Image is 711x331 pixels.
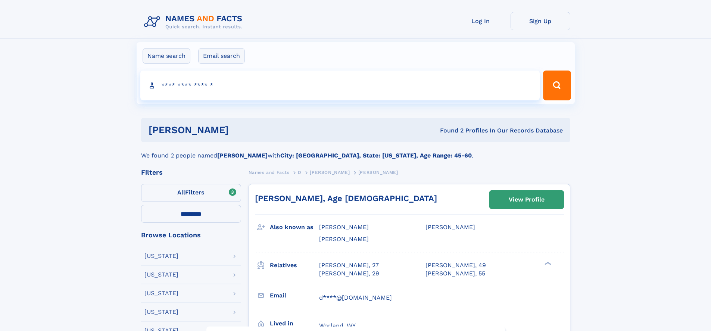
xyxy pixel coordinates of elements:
a: D [298,168,302,177]
button: Search Button [543,71,571,100]
span: [PERSON_NAME] [319,235,369,243]
img: Logo Names and Facts [141,12,249,32]
a: [PERSON_NAME], 27 [319,261,379,269]
a: [PERSON_NAME], 29 [319,269,379,278]
a: [PERSON_NAME] [310,168,350,177]
div: [US_STATE] [144,290,178,296]
div: [US_STATE] [144,253,178,259]
b: City: [GEOGRAPHIC_DATA], State: [US_STATE], Age Range: 45-60 [280,152,472,159]
div: [US_STATE] [144,309,178,315]
a: Sign Up [511,12,570,30]
div: Browse Locations [141,232,241,238]
h3: Relatives [270,259,319,272]
div: [US_STATE] [144,272,178,278]
h3: Lived in [270,317,319,330]
div: View Profile [509,191,545,208]
span: Worland, WY [319,322,356,329]
h3: Email [270,289,319,302]
label: Name search [143,48,190,64]
div: Found 2 Profiles In Our Records Database [334,127,563,135]
input: search input [140,71,540,100]
a: [PERSON_NAME], 55 [425,269,485,278]
h3: Also known as [270,221,319,234]
span: D [298,170,302,175]
a: Names and Facts [249,168,290,177]
a: [PERSON_NAME], 49 [425,261,486,269]
div: ❯ [543,261,552,266]
span: [PERSON_NAME] [319,224,369,231]
label: Filters [141,184,241,202]
div: We found 2 people named with . [141,142,570,160]
a: View Profile [490,191,564,209]
b: [PERSON_NAME] [217,152,268,159]
label: Email search [198,48,245,64]
div: Filters [141,169,241,176]
span: [PERSON_NAME] [425,224,475,231]
h1: [PERSON_NAME] [149,125,334,135]
span: All [177,189,185,196]
a: [PERSON_NAME], Age [DEMOGRAPHIC_DATA] [255,194,437,203]
a: Log In [451,12,511,30]
span: [PERSON_NAME] [310,170,350,175]
span: [PERSON_NAME] [358,170,398,175]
